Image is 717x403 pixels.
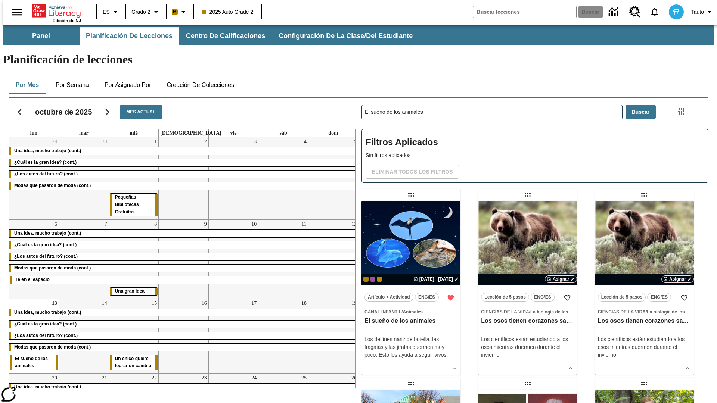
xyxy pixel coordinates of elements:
td: 18 de octubre de 2025 [258,299,308,374]
button: Abrir el menú lateral [6,1,28,23]
div: ¿Cuál es la gran idea? (cont.) [9,159,358,166]
div: Lección arrastrable: Los osos tienen corazones sanos, pero ¿por qué? [522,189,534,201]
button: Por mes [9,76,46,94]
button: Menú lateral de filtros [674,104,689,119]
div: Modas que pasaron de moda (cont.) [9,182,358,190]
button: Creación de colecciones [161,76,240,94]
a: 19 de octubre de 2025 [350,299,358,308]
button: Ver más [682,363,693,374]
span: Centro de calificaciones [186,32,265,40]
a: 29 de septiembre de 2025 [50,137,59,146]
span: ¿Los autos del futuro? (cont.) [14,254,78,259]
span: ¿Cuál es la gran idea? (cont.) [14,160,77,165]
span: ENG/ES [534,293,551,301]
span: Una idea, mucho trabajo (cont.) [14,310,81,315]
button: Configuración de la clase/del estudiante [273,27,419,45]
span: ENG/ES [418,293,435,301]
button: Panel [4,27,78,45]
span: El sueño de los animales [15,356,48,369]
button: Por asignado por [99,76,157,94]
button: Grado: Grado 2, Elige un grado [128,5,164,19]
a: domingo [327,129,339,137]
span: ENG/ES [651,293,668,301]
span: ¿Cuál es la gran idea? (cont.) [14,242,77,247]
button: Perfil/Configuración [688,5,717,19]
div: Modas que pasaron de moda (cont.) [9,265,358,272]
div: ¿Los autos del futuro? (cont.) [9,253,358,260]
span: Pequeñas Bibliotecas Gratuitas [115,194,139,215]
span: Tema: Canal Infantil/Animales [364,308,457,316]
td: 2 de octubre de 2025 [159,137,209,219]
div: Una idea, mucho trabajo (cont.) [9,309,358,316]
div: ¿Los autos del futuro? (cont.) [9,332,358,340]
a: 30 de septiembre de 2025 [100,137,109,146]
div: Subbarra de navegación [3,25,714,45]
td: 1 de octubre de 2025 [109,137,159,219]
span: Modas que pasaron de moda (cont.) [14,344,91,350]
div: Lección arrastrable: Los osos tienen corazones sanos, pero ¿por qué? [638,189,650,201]
a: 15 de octubre de 2025 [150,299,158,308]
span: Una idea, mucho trabajo (cont.) [14,231,81,236]
button: Asignar Elegir fechas [545,275,577,283]
a: 18 de octubre de 2025 [300,299,308,308]
a: 3 de octubre de 2025 [252,137,258,146]
input: Buscar lecciones [362,105,622,119]
span: ¿Cuál es la gran idea? (cont.) [14,321,77,327]
a: 5 de octubre de 2025 [353,137,358,146]
div: Modas que pasaron de moda (cont.) [9,344,358,351]
button: Buscar [626,105,656,119]
span: Asignar [553,276,569,282]
p: Los científicos están estudiando a los osos mientras duermen durante el invierno. [481,335,574,359]
div: Té en el espacio [10,276,357,284]
div: ¿Los autos del futuro? (cont.) [9,171,358,178]
button: Añadir a mis Favoritas [561,291,574,304]
span: Edición de NJ [53,18,81,23]
div: ¿Cuál es la gran idea? (cont.) [9,241,358,249]
a: 13 de octubre de 2025 [50,299,59,308]
span: Té en el espacio [15,277,50,282]
div: lesson details [478,201,577,375]
a: 4 de octubre de 2025 [302,137,308,146]
a: 17 de octubre de 2025 [250,299,258,308]
td: 3 de octubre de 2025 [208,137,258,219]
a: sábado [278,129,288,137]
span: Tauto [691,8,704,16]
a: 11 de octubre de 2025 [300,220,308,229]
span: Clase actual [363,277,369,282]
td: 14 de octubre de 2025 [59,299,109,374]
a: 1 de octubre de 2025 [153,137,158,146]
span: Modas que pasaron de moda (cont.) [14,265,91,271]
td: 9 de octubre de 2025 [159,219,209,299]
a: 25 de octubre de 2025 [300,374,308,382]
button: Mes actual [120,105,162,119]
button: Lenguaje: ES, Selecciona un idioma [99,5,123,19]
span: Modas que pasaron de moda (cont.) [14,183,91,188]
span: Grado 2 [131,8,150,16]
div: Una idea, mucho trabajo (cont.) [9,384,358,391]
span: Un chico quiere lograr un cambio [115,356,151,369]
div: Lección arrastrable: Mujeres notables de la Ilustración [522,378,534,390]
span: / [401,309,403,315]
div: Los delfines nariz de botella, las fragatas y las jirafas duermen muy poco. Esto les ayuda a segu... [364,335,457,359]
button: Lección de 5 pasos [481,293,529,302]
button: Escoja un nuevo avatar [664,2,688,22]
td: 10 de octubre de 2025 [208,219,258,299]
a: 10 de octubre de 2025 [250,220,258,229]
h3: El sueño de los animales [364,317,457,325]
div: OL 2025 Auto Grade 3 [370,277,375,282]
a: 26 de octubre de 2025 [350,374,358,382]
a: 23 de octubre de 2025 [200,374,208,382]
div: lesson details [595,201,694,375]
div: Filtros Aplicados [361,129,708,183]
a: 2 de octubre de 2025 [203,137,208,146]
td: 19 de octubre de 2025 [308,299,358,374]
a: miércoles [128,129,139,137]
a: 21 de octubre de 2025 [100,374,109,382]
span: Configuración de la clase/del estudiante [279,32,413,40]
div: Lección arrastrable: Los edificios más extraños del mundo [405,378,417,390]
span: 2025 Auto Grade 2 [202,8,254,16]
a: 7 de octubre de 2025 [103,220,109,229]
img: avatar image [669,4,684,19]
span: Una gran idea [115,288,145,294]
